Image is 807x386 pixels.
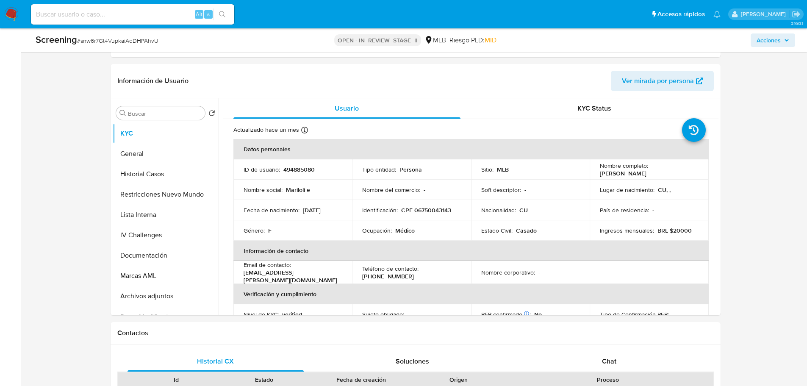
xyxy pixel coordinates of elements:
span: Usuario [335,103,359,113]
p: Médico [395,227,415,234]
span: Accesos rápidos [657,10,705,19]
div: Id [139,375,214,384]
p: Estado Civil : [481,227,513,234]
div: Fecha de creación [314,375,409,384]
p: BRL $20000 [657,227,692,234]
b: Screening [36,33,77,46]
div: Estado [226,375,302,384]
button: Datos Modificados [113,306,219,327]
a: Notificaciones [713,11,721,18]
th: Datos personales [233,139,709,159]
p: - [408,311,409,318]
p: Sujeto obligado : [362,311,404,318]
button: Lista Interna [113,205,219,225]
button: General [113,144,219,164]
p: 494885080 [283,166,315,173]
input: Buscar [128,110,202,117]
span: # snw6r7Gt4VupkaiAdDHPAhvU [77,36,158,45]
button: Acciones [751,33,795,47]
button: Documentación [113,245,219,266]
p: CPF 06750043143 [401,206,451,214]
p: Ocupación : [362,227,392,234]
p: Ingresos mensuales : [600,227,654,234]
span: s [207,10,210,18]
span: Soluciones [396,356,429,366]
p: PEP confirmado : [481,311,531,318]
input: Buscar usuario o caso... [31,9,234,20]
button: KYC [113,123,219,144]
button: Archivos adjuntos [113,286,219,306]
span: Alt [196,10,202,18]
p: Nombre corporativo : [481,269,535,276]
p: Nivel de KYC : [244,311,279,318]
p: Persona [399,166,422,173]
span: Riesgo PLD: [449,36,496,45]
button: Historial Casos [113,164,219,184]
p: Lugar de nacimiento : [600,186,654,194]
p: Identificación : [362,206,398,214]
p: [PHONE_NUMBER] [362,272,414,280]
span: MID [485,35,496,45]
button: Ver mirada por persona [611,71,714,91]
p: Soft descriptor : [481,186,521,194]
p: Fecha de nacimiento : [244,206,300,214]
p: No [534,311,542,318]
p: verified [282,311,302,318]
p: Nombre del comercio : [362,186,420,194]
div: Proceso [508,375,707,384]
p: - [538,269,540,276]
p: [DATE] [303,206,321,214]
p: Nombre social : [244,186,283,194]
p: - [672,311,674,318]
p: Actualizado hace un mes [233,126,299,134]
span: Chat [602,356,616,366]
p: - [424,186,425,194]
p: Sitio : [481,166,494,173]
p: Nombre completo : [600,162,648,169]
p: ID de usuario : [244,166,280,173]
p: País de residencia : [600,206,649,214]
p: Tipo entidad : [362,166,396,173]
p: CU [519,206,528,214]
div: MLB [424,36,446,45]
p: Tipo de Confirmación PEP : [600,311,669,318]
p: CU, , [658,186,671,194]
p: Mariloli e [286,186,310,194]
p: [PERSON_NAME] [600,169,646,177]
p: OPEN - IN_REVIEW_STAGE_II [334,34,421,46]
p: Email de contacto : [244,261,291,269]
span: Ver mirada por persona [622,71,694,91]
button: Restricciones Nuevo Mundo [113,184,219,205]
a: Salir [792,10,801,19]
span: KYC Status [577,103,611,113]
button: Volver al orden por defecto [208,110,215,119]
div: Origen [421,375,496,384]
p: Teléfono de contacto : [362,265,419,272]
p: - [524,186,526,194]
h1: Información de Usuario [117,77,189,85]
button: search-icon [214,8,231,20]
button: Buscar [119,110,126,117]
span: Historial CX [197,356,234,366]
p: [EMAIL_ADDRESS][PERSON_NAME][DOMAIN_NAME] [244,269,339,284]
p: - [652,206,654,214]
span: 3.160.1 [791,20,803,27]
p: nicolas.tyrkiel@mercadolibre.com [741,10,789,18]
p: Casado [516,227,537,234]
th: Información de contacto [233,241,709,261]
span: Acciones [757,33,781,47]
button: Marcas AML [113,266,219,286]
p: F [268,227,272,234]
p: MLB [497,166,509,173]
button: IV Challenges [113,225,219,245]
p: Nacionalidad : [481,206,516,214]
p: Género : [244,227,265,234]
h1: Contactos [117,329,714,337]
th: Verificación y cumplimiento [233,284,709,304]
